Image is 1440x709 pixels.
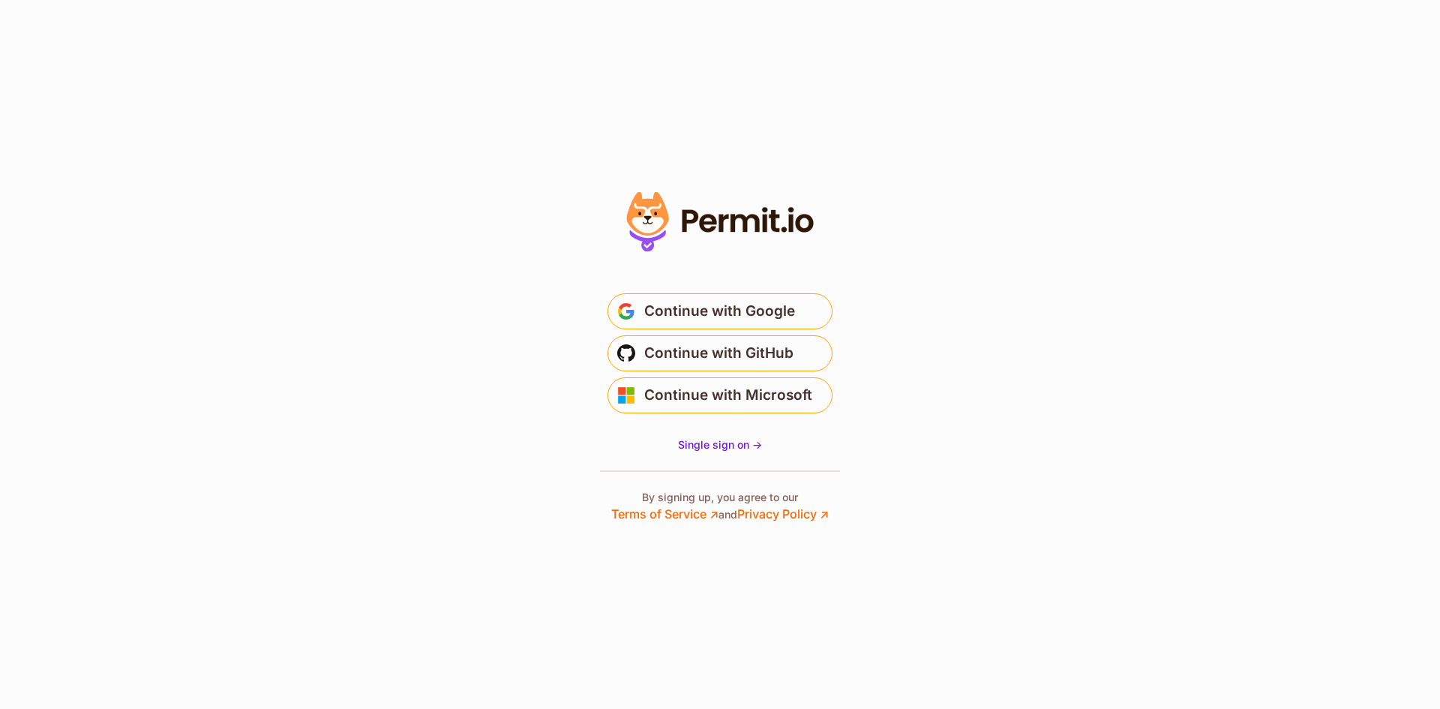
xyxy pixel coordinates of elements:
span: Single sign on -> [678,438,762,451]
a: Privacy Policy ↗ [737,506,829,521]
button: Continue with Google [607,293,832,329]
button: Continue with Microsoft [607,377,832,413]
span: Continue with GitHub [644,341,793,365]
span: Continue with Google [644,299,795,323]
a: Terms of Service ↗ [611,506,718,521]
p: By signing up, you agree to our and [611,490,829,523]
a: Single sign on -> [678,437,762,452]
span: Continue with Microsoft [644,383,812,407]
button: Continue with GitHub [607,335,832,371]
